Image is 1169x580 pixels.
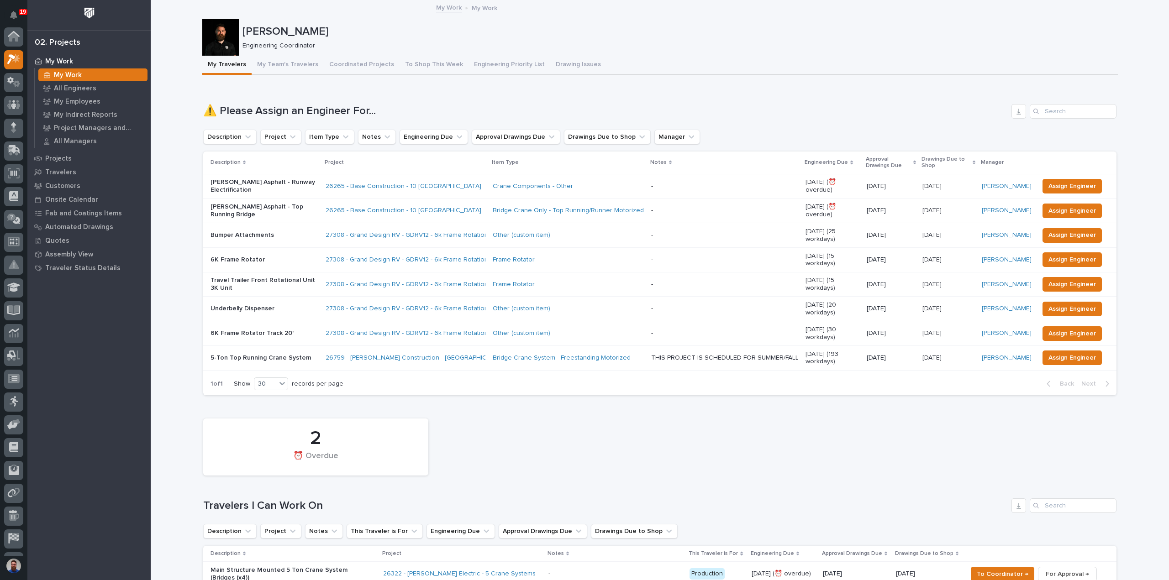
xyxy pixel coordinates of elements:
[922,181,943,190] p: [DATE]
[234,380,250,388] p: Show
[27,152,151,165] a: Projects
[1043,204,1102,218] button: Assign Engineer
[27,247,151,261] a: Assembly View
[211,231,318,239] p: Bumper Attachments
[383,570,536,578] a: 26322 - [PERSON_NAME] Electric - 5 Crane Systems
[806,277,859,292] p: [DATE] (15 workdays)
[54,124,144,132] p: Project Managers and Engineers
[550,56,606,75] button: Drawing Issues
[1078,380,1116,388] button: Next
[651,281,653,288] div: -
[493,354,631,362] a: Bridge Crane System - Freestanding Motorized
[211,203,318,219] p: [PERSON_NAME] Asphalt - Top Running Bridge
[548,549,564,559] p: Notes
[866,154,911,171] p: Approval Drawings Due
[382,549,401,559] p: Project
[35,121,151,134] a: Project Managers and Engineers
[45,251,93,259] p: Assembly View
[427,524,495,538] button: Engineering Due
[211,549,241,559] p: Description
[650,157,667,167] p: Notes
[1030,498,1116,513] input: Search
[211,277,318,292] p: Travel Trailer Front Rotational Unit 3K Unit
[1043,302,1102,316] button: Assign Engineer
[4,5,23,25] button: Notifications
[305,130,354,144] button: Item Type
[548,570,550,578] div: -
[1048,279,1096,290] span: Assign Engineer
[400,130,468,144] button: Engineering Due
[651,305,653,313] div: -
[203,373,230,395] p: 1 of 1
[493,256,535,264] a: Frame Rotator
[472,130,560,144] button: Approval Drawings Due
[689,549,738,559] p: This Traveler is For
[922,303,943,313] p: [DATE]
[1043,252,1102,267] button: Assign Engineer
[982,281,1032,288] a: [PERSON_NAME]
[806,228,859,243] p: [DATE] (25 workdays)
[895,549,953,559] p: Drawings Due to Shop
[305,524,343,538] button: Notes
[203,499,1008,512] h1: Travelers I Can Work On
[1030,104,1116,119] input: Search
[867,231,915,239] p: [DATE]
[35,95,151,108] a: My Employees
[54,137,97,146] p: All Managers
[35,108,151,121] a: My Indirect Reports
[81,5,98,21] img: Workspace Logo
[922,328,943,337] p: [DATE]
[27,179,151,193] a: Customers
[203,297,1116,321] tr: Underbelly Dispenser27308 - Grand Design RV - GDRV12 - 6k Frame Rotation Unit Other (custom item)...
[324,56,400,75] button: Coordinated Projects
[202,56,252,75] button: My Travelers
[1048,205,1096,216] span: Assign Engineer
[326,207,481,214] a: 26265 - Base Construction - 10 [GEOGRAPHIC_DATA]
[806,326,859,341] p: [DATE] (30 workdays)
[1048,181,1096,192] span: Assign Engineer
[651,329,653,337] div: -
[54,111,117,119] p: My Indirect Reports
[805,157,848,167] p: Engineering Due
[45,57,73,66] p: My Work
[651,207,653,214] div: -
[347,524,423,538] button: This Traveler is For
[982,256,1032,264] a: [PERSON_NAME]
[326,256,501,264] a: 27308 - Grand Design RV - GDRV12 - 6k Frame Rotation Unit
[254,379,276,389] div: 30
[203,223,1116,248] tr: Bumper Attachments27308 - Grand Design RV - GDRV12 - 6k Frame Rotation Unit Other (custom item) -...
[1043,228,1102,243] button: Assign Engineer
[690,568,725,580] div: Production
[203,346,1116,371] tr: 5-Ton Top Running Crane System26759 - [PERSON_NAME] Construction - [GEOGRAPHIC_DATA] Department 5...
[867,329,915,337] p: [DATE]
[982,207,1032,214] a: [PERSON_NAME]
[45,264,121,272] p: Traveler Status Details
[326,354,595,362] a: 26759 - [PERSON_NAME] Construction - [GEOGRAPHIC_DATA] Department 5T Bridge Crane
[54,84,96,93] p: All Engineers
[203,199,1116,223] tr: [PERSON_NAME] Asphalt - Top Running Bridge26265 - Base Construction - 10 [GEOGRAPHIC_DATA] Bridge...
[751,549,794,559] p: Engineering Due
[752,570,816,578] p: [DATE] (⏰ overdue)
[493,281,535,288] a: Frame Rotator
[981,157,1004,167] p: Manager
[982,354,1032,362] a: [PERSON_NAME]
[27,234,151,247] a: Quotes
[45,237,69,245] p: Quotes
[982,305,1032,313] a: [PERSON_NAME]
[499,524,587,538] button: Approval Drawings Due
[45,155,72,163] p: Projects
[867,305,915,313] p: [DATE]
[45,223,113,231] p: Automated Drawings
[27,193,151,206] a: Onsite Calendar
[203,247,1116,272] tr: 6K Frame Rotator27308 - Grand Design RV - GDRV12 - 6k Frame Rotation Unit Frame Rotator - [DATE] ...
[27,165,151,179] a: Travelers
[54,98,100,106] p: My Employees
[1081,380,1101,388] span: Next
[326,281,501,288] a: 27308 - Grand Design RV - GDRV12 - 6k Frame Rotation Unit
[806,252,859,268] p: [DATE] (15 workdays)
[203,130,257,144] button: Description
[922,352,943,362] p: [DATE]
[806,203,859,219] p: [DATE] (⏰ overdue)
